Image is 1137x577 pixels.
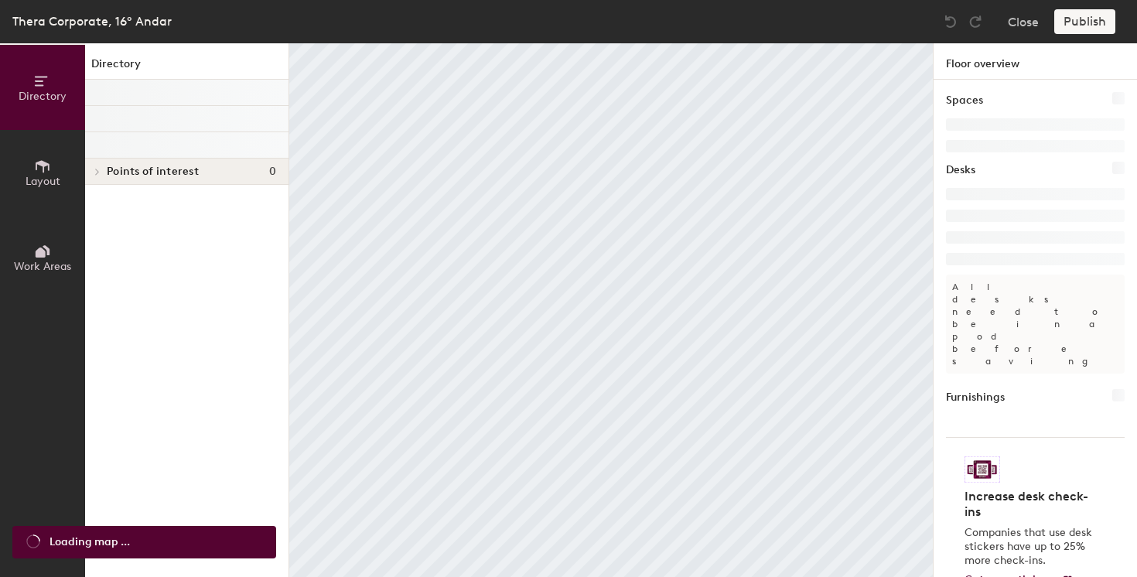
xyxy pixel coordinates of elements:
span: Layout [26,175,60,188]
p: All desks need to be in a pod before saving [946,275,1125,374]
div: Thera Corporate, 16º Andar [12,12,172,31]
h1: Directory [85,56,289,80]
span: Loading map ... [50,534,130,551]
button: Close [1008,9,1039,34]
canvas: Map [289,43,933,577]
span: Work Areas [14,260,71,273]
img: Redo [968,14,983,29]
span: 0 [269,166,276,178]
h1: Furnishings [946,389,1005,406]
h4: Increase desk check-ins [965,489,1097,520]
p: Companies that use desk stickers have up to 25% more check-ins. [965,526,1097,568]
img: Undo [943,14,958,29]
h1: Floor overview [934,43,1137,80]
img: Sticker logo [965,456,1000,483]
h1: Spaces [946,92,983,109]
span: Points of interest [107,166,199,178]
span: Directory [19,90,67,103]
h1: Desks [946,162,975,179]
